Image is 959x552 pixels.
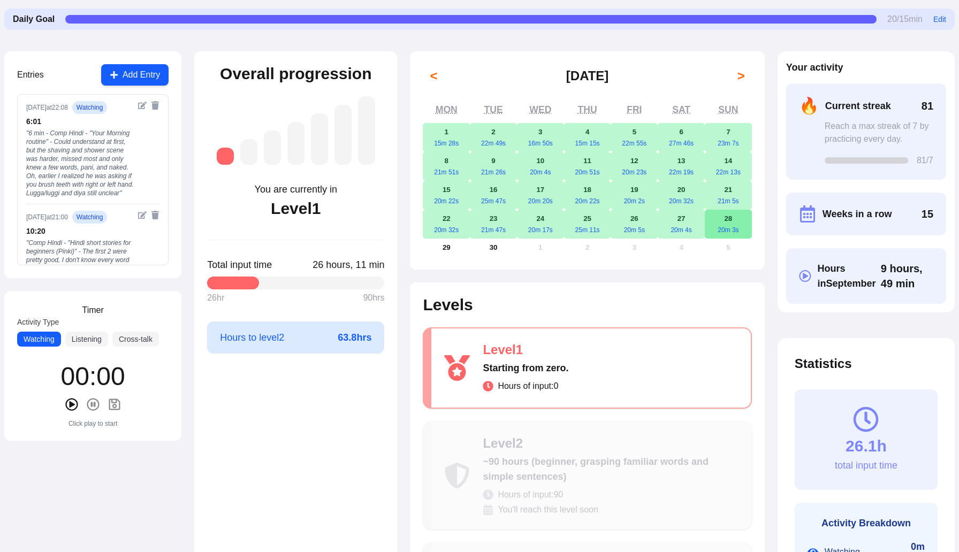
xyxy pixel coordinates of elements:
div: You are currently in [255,182,337,197]
abbr: September 8, 2025 [445,157,448,165]
div: 25m 47s [470,197,517,205]
button: < [423,65,444,87]
button: Add Entry [101,64,169,86]
div: Level 2 [483,435,738,452]
div: 20m 23s [611,168,658,177]
div: 20m 4s [658,226,705,234]
abbr: October 2, 2025 [585,243,589,251]
button: September 28, 202520m 3s [705,210,752,239]
div: 15m 28s [423,139,470,148]
button: September 20, 202520m 32s [658,181,705,210]
div: 15m 15s [564,139,611,148]
abbr: September 24, 2025 [536,214,544,223]
button: September 16, 202525m 47s [470,181,517,210]
abbr: October 4, 2025 [679,243,683,251]
div: [DATE] at 22:08 [26,103,68,112]
button: September 24, 202520m 17s [517,210,564,239]
div: 20m 4s [517,168,564,177]
abbr: Monday [436,104,458,115]
div: 20m 22s [423,197,470,205]
div: Level 1 [271,199,321,218]
h2: Your activity [786,60,946,75]
abbr: September 30, 2025 [490,243,498,251]
div: 10 : 20 [26,226,134,236]
span: Current streak [825,98,891,113]
div: 27m 46s [658,139,705,148]
abbr: Saturday [672,104,690,115]
button: September 1, 202515m 28s [423,123,470,152]
span: Hours of input: 90 [498,488,563,501]
abbr: Thursday [578,104,597,115]
span: 81 [922,98,933,113]
div: 23m 7s [705,139,752,148]
div: ~90 hours (beginner, grasping familiar words and simple sentences) [483,454,738,484]
abbr: September 5, 2025 [633,128,636,136]
button: September 19, 202520m 2s [611,181,658,210]
div: 20m 17s [517,226,564,234]
span: watching [72,101,108,114]
abbr: September 4, 2025 [585,128,589,136]
span: 90 hrs [363,292,384,304]
abbr: September 6, 2025 [679,128,683,136]
div: Level 7: ~2,625 hours (near-native, understanding most media and conversations fluently) [358,96,375,165]
abbr: September 2, 2025 [491,128,495,136]
abbr: September 11, 2025 [583,157,591,165]
span: You'll reach this level soon [498,503,598,516]
abbr: Friday [627,104,642,115]
abbr: September 29, 2025 [443,243,451,251]
abbr: September 14, 2025 [724,157,732,165]
abbr: September 28, 2025 [724,214,732,223]
label: Activity Type [17,317,169,327]
span: Weeks in a row [823,206,892,221]
div: Reach a max streak of 7 by practicing every day. [825,120,933,145]
abbr: Wednesday [529,104,551,115]
div: 21m 5s [705,197,752,205]
span: 26 hr [207,292,224,304]
abbr: October 1, 2025 [538,243,542,251]
abbr: September 27, 2025 [678,214,686,223]
div: 20m 2s [611,197,658,205]
div: 6 : 01 [26,116,134,127]
button: Edit entry [138,211,147,219]
span: Hours in September [818,261,881,291]
abbr: September 7, 2025 [726,128,730,136]
h2: Overall progression [220,64,371,83]
button: September 15, 202520m 22s [423,181,470,210]
button: September 22, 202520m 32s [423,210,470,239]
abbr: September 22, 2025 [443,214,451,223]
div: 20m 5s [611,226,658,234]
button: September 8, 202521m 51s [423,152,470,181]
abbr: September 21, 2025 [724,186,732,194]
div: 21m 51s [423,168,470,177]
div: 22m 13s [705,168,752,177]
div: 20m 51s [564,168,611,177]
button: September 2, 202522m 49s [470,123,517,152]
span: < [430,67,437,85]
div: 16m 50s [517,139,564,148]
abbr: September 20, 2025 [678,186,686,194]
abbr: September 3, 2025 [538,128,542,136]
div: 20m 3s [705,226,752,234]
div: 26.1h [846,436,887,456]
div: 22m 55s [611,139,658,148]
span: 63.8 hrs [338,330,371,345]
div: 20m 32s [423,226,470,234]
button: September 3, 202516m 50s [517,123,564,152]
div: 22m 19s [658,168,705,177]
button: September 26, 202520m 5s [611,210,658,239]
div: 22m 49s [470,139,517,148]
h3: Entries [17,68,44,81]
button: September 13, 202522m 19s [658,152,705,181]
span: 15 [922,206,933,221]
h2: Levels [423,295,751,315]
div: Level 5: ~1,050 hours (high intermediate, understanding most everyday content) [311,113,328,165]
button: September 5, 202522m 55s [611,123,658,152]
button: Delete entry [151,211,159,219]
div: Starting from zero. [483,361,737,375]
abbr: September 10, 2025 [536,157,544,165]
div: " 6 min - Comp Hindi - "Your Morning routine" - Could understand at first, but the shaving and sh... [26,129,134,197]
abbr: October 5, 2025 [726,243,730,251]
button: September 30, 2025 [470,239,517,257]
button: September 14, 202522m 13s [705,152,752,181]
abbr: September 9, 2025 [491,157,495,165]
